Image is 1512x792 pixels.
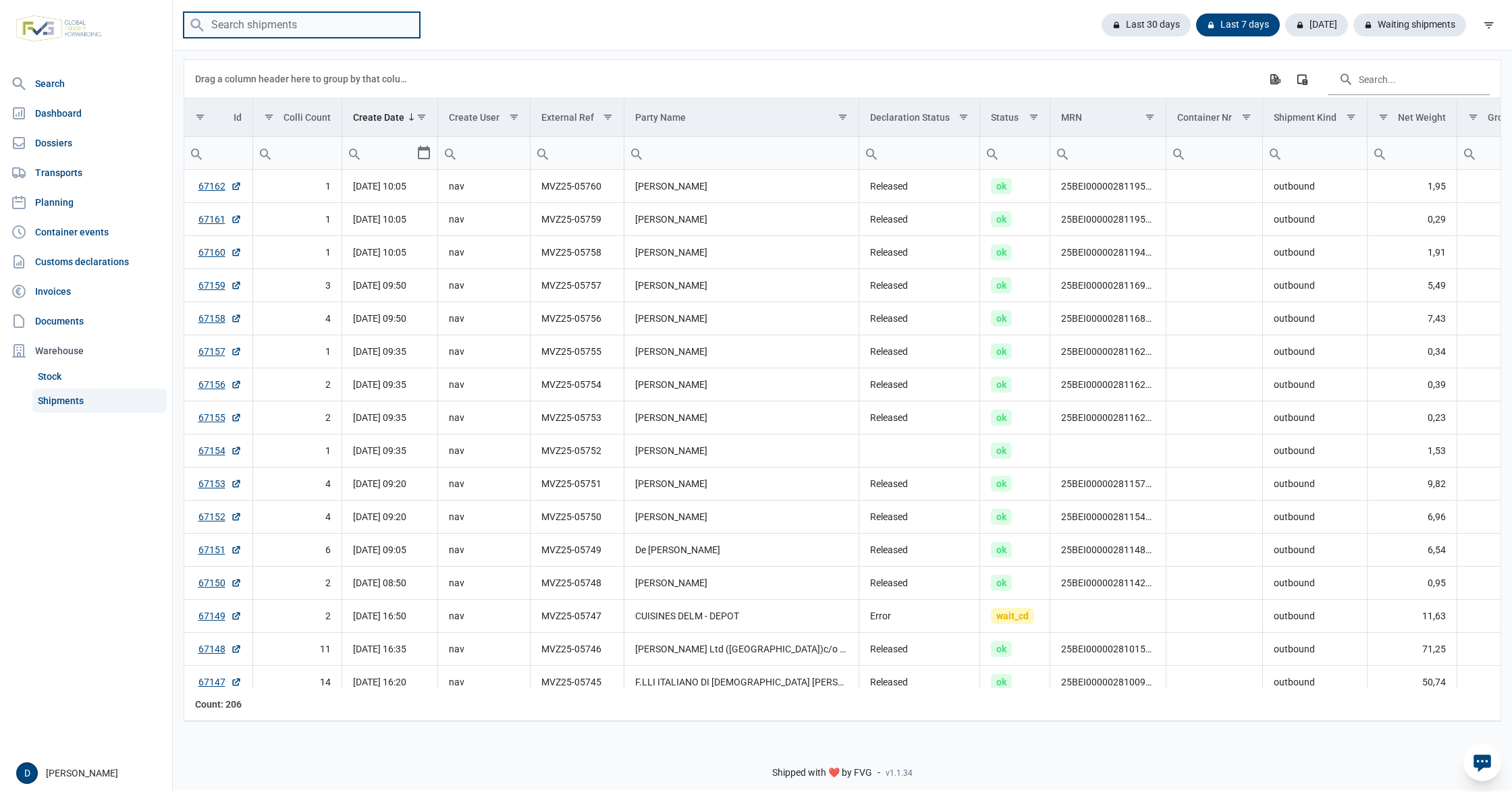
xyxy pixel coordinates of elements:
a: 67147 [198,675,242,689]
td: 0,23 [1367,401,1457,434]
td: outbound [1262,567,1367,600]
td: 25BEI0000028114850 [1050,534,1166,567]
span: ok [991,575,1012,591]
td: 14 [252,666,342,699]
span: [DATE] 09:50 [353,280,406,291]
input: Filter cell [1050,137,1166,169]
td: MVZ25-05754 [531,368,624,401]
span: Show filter options for column 'Colli Count' [264,112,274,122]
input: Filter cell [342,137,416,169]
input: Filter cell [859,137,979,169]
td: Released [859,368,980,401]
span: Show filter options for column 'MRN' [1145,112,1155,122]
td: 11 [252,633,342,666]
td: outbound [1262,269,1367,302]
td: Column Container Nr [1166,98,1262,137]
span: Show filter options for column 'Net Weight' [1378,112,1388,122]
div: Party Name [635,112,686,123]
a: Dashboard [5,100,167,127]
td: nav [438,534,531,567]
span: Show filter options for column 'External Ref' [603,112,613,122]
td: Released [859,335,980,368]
td: MVZ25-05752 [531,434,624,468]
td: nav [438,335,531,368]
td: Released [859,170,980,203]
img: FVG - Global freight forwarding [11,10,107,47]
td: [PERSON_NAME] [624,434,859,468]
span: [DATE] 16:35 [353,644,406,654]
button: D [16,762,38,784]
div: Data grid toolbar [195,60,1490,98]
td: 50,74 [1367,666,1457,699]
td: Released [859,236,980,269]
div: Data grid with 206 rows and 18 columns [184,60,1501,721]
div: Export all data to Excel [1262,67,1287,91]
td: nav [438,203,531,236]
td: MVZ25-05755 [531,335,624,368]
a: 67157 [198,345,242,358]
td: CUISINES DELM - DEPOT [624,600,859,633]
td: Filter cell [979,137,1050,170]
span: [DATE] 09:05 [353,544,406,555]
span: ok [991,443,1012,459]
td: 2 [252,368,342,401]
td: nav [438,666,531,699]
span: ok [991,343,1012,360]
td: 4 [252,468,342,501]
td: 25BEI0000028119499 [1050,236,1166,269]
span: Show filter options for column 'Shipment Kind' [1346,112,1356,122]
span: [DATE] 10:05 [353,247,406,258]
td: 6,96 [1367,501,1457,534]
a: 67156 [198,378,242,391]
td: Error [859,600,980,633]
td: 2 [252,600,342,633]
td: nav [438,501,531,534]
td: F.LLI ITALIANO DI [DEMOGRAPHIC_DATA] [PERSON_NAME] [624,666,859,699]
td: outbound [1262,170,1367,203]
div: Search box [1263,137,1287,169]
a: Dossiers [5,130,167,157]
span: ok [991,244,1012,260]
td: [PERSON_NAME] [624,501,859,534]
td: nav [438,600,531,633]
div: Colli Count [283,112,331,123]
span: ok [991,310,1012,327]
div: Drag a column header here to group by that column [195,68,412,90]
span: ok [991,476,1012,492]
td: 25BEI0000028116270 [1050,335,1166,368]
td: [PERSON_NAME] [624,170,859,203]
span: wait_cd [991,608,1034,624]
td: De [PERSON_NAME] [624,534,859,567]
span: Shipped with ❤️ by FVG [772,767,872,779]
span: ok [991,277,1012,293]
div: Search box [1050,137,1075,169]
td: MVZ25-05746 [531,633,624,666]
td: 0,95 [1367,567,1457,600]
td: Filter cell [531,137,624,170]
td: 1,53 [1367,434,1457,468]
div: External Ref [541,112,594,123]
td: outbound [1262,401,1367,434]
td: [PERSON_NAME] [624,302,859,335]
td: 1 [252,335,342,368]
td: Column Id [184,98,252,137]
td: MVZ25-05750 [531,501,624,534]
div: Declaration Status [870,112,950,123]
span: Show filter options for column 'Gross Weight' [1468,112,1478,122]
div: Create User [449,112,500,123]
td: outbound [1262,368,1367,401]
td: MVZ25-05760 [531,170,624,203]
td: Filter cell [342,137,437,170]
div: Search box [980,137,1004,169]
span: ok [991,641,1012,657]
td: Column Net Weight [1367,98,1457,137]
div: Search box [438,137,462,169]
span: - [878,767,880,779]
td: MVZ25-05748 [531,567,624,600]
td: Released [859,302,980,335]
span: Show filter options for column 'Declaration Status' [959,112,969,122]
td: MVZ25-05749 [531,534,624,567]
td: 25BEI0000028101560 [1050,633,1166,666]
div: Waiting shipments [1353,13,1466,36]
div: Last 7 days [1196,13,1280,36]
